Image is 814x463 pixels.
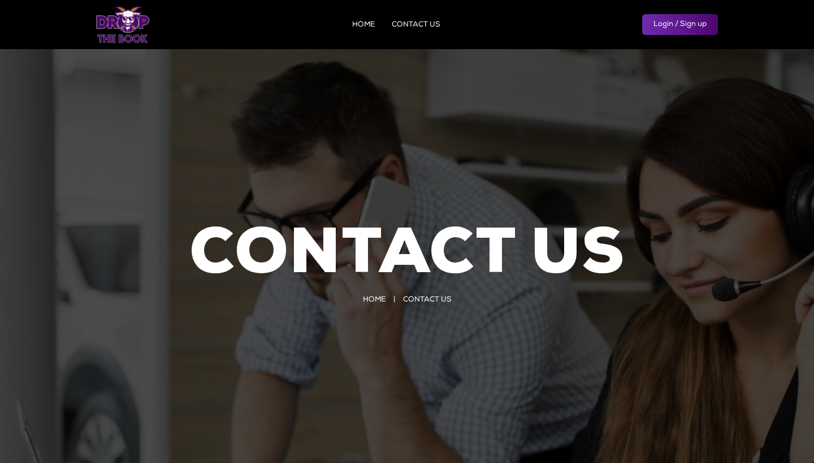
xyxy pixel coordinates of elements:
a: HOME [352,21,375,29]
span: | [393,296,395,304]
img: logo.png [96,6,150,43]
a: Login / Sign up [642,14,718,35]
h1: CONTACT US [189,219,625,294]
span: CONTACT US [403,296,452,304]
a: CONTACT US [392,21,440,29]
a: HOME [363,296,386,304]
